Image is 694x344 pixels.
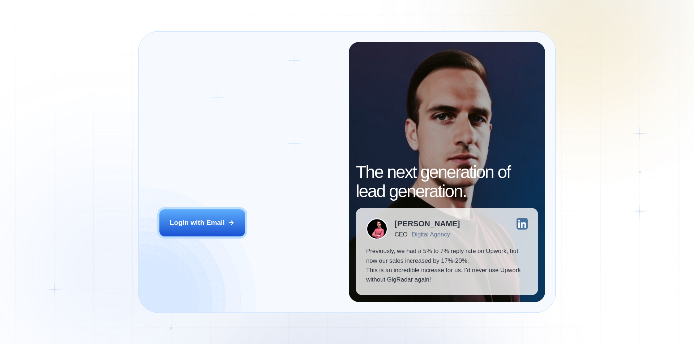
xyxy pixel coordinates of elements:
[159,209,245,236] button: Login with Email
[356,163,538,201] h2: The next generation of lead generation.
[366,247,528,285] p: Previously, we had a 5% to 7% reply rate on Upwork, but now our sales increased by 17%-20%. This ...
[170,218,225,227] div: Login with Email
[395,231,407,238] div: CEO
[412,231,450,238] div: Digital Agency
[395,220,460,228] div: [PERSON_NAME]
